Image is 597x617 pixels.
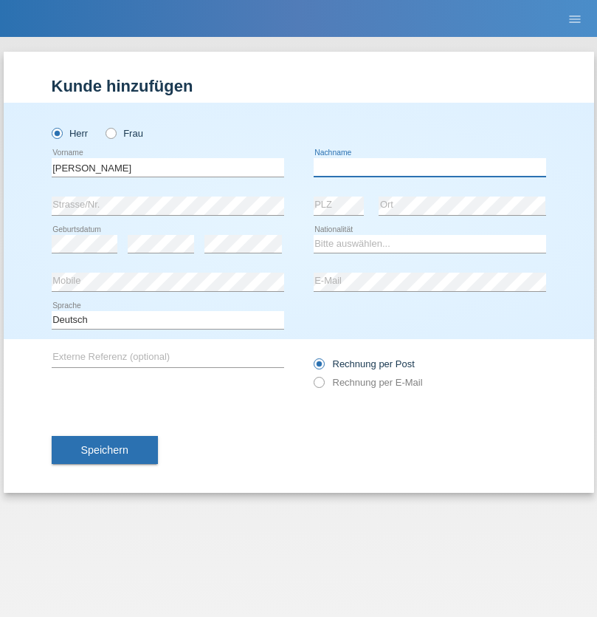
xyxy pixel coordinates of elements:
label: Frau [106,128,143,139]
h1: Kunde hinzufügen [52,77,546,95]
input: Rechnung per E-Mail [314,377,323,395]
a: menu [560,14,590,23]
label: Herr [52,128,89,139]
button: Speichern [52,436,158,464]
input: Herr [52,128,61,137]
span: Speichern [81,444,128,456]
i: menu [567,12,582,27]
label: Rechnung per Post [314,358,415,369]
input: Rechnung per Post [314,358,323,377]
label: Rechnung per E-Mail [314,377,423,388]
input: Frau [106,128,115,137]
